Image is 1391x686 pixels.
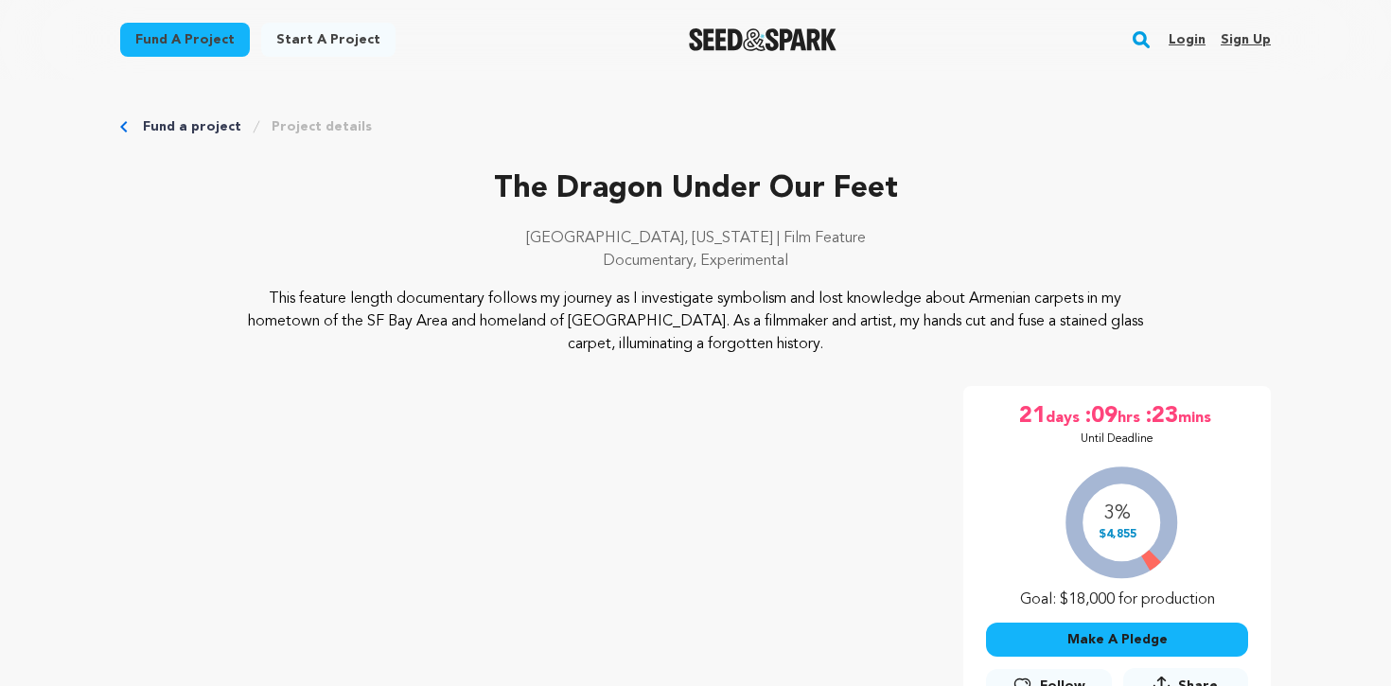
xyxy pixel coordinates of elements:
[1169,25,1206,55] a: Login
[261,23,396,57] a: Start a project
[120,250,1271,273] p: Documentary, Experimental
[143,117,241,136] a: Fund a project
[1118,401,1144,431] span: hrs
[1019,401,1046,431] span: 21
[1081,431,1153,447] p: Until Deadline
[689,28,837,51] img: Seed&Spark Logo Dark Mode
[1144,401,1178,431] span: :23
[272,117,372,136] a: Project details
[120,117,1271,136] div: Breadcrumb
[1178,401,1215,431] span: mins
[1046,401,1083,431] span: days
[1083,401,1118,431] span: :09
[236,288,1156,356] p: This feature length documentary follows my journey as I investigate symbolism and lost knowledge ...
[1221,25,1271,55] a: Sign up
[120,167,1271,212] p: The Dragon Under Our Feet
[120,23,250,57] a: Fund a project
[986,623,1248,657] button: Make A Pledge
[689,28,837,51] a: Seed&Spark Homepage
[120,227,1271,250] p: [GEOGRAPHIC_DATA], [US_STATE] | Film Feature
